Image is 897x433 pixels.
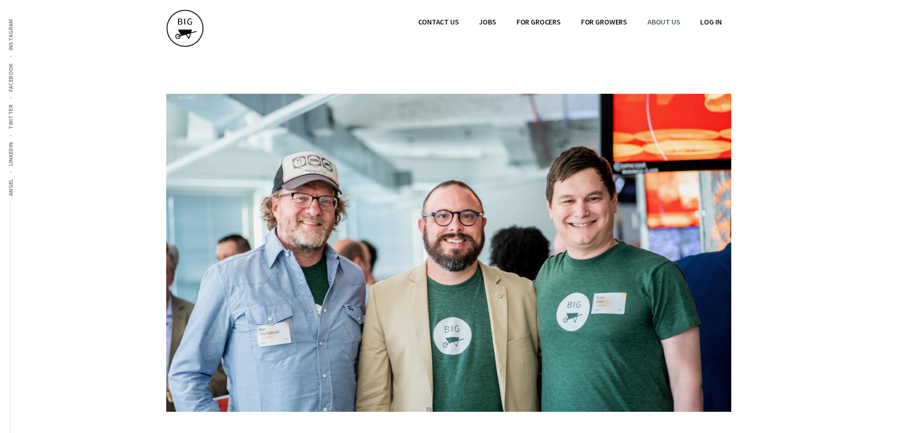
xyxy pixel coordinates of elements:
[409,9,468,34] a: CONTACT US
[7,105,14,130] span: Twitter
[691,9,731,34] a: Log In
[6,13,16,56] a: Instagram
[6,99,16,135] a: Twitter
[6,57,16,98] a: Facebook
[409,9,731,34] nav: Main
[7,142,14,166] span: LinkedIn
[6,173,16,202] a: Angel
[7,19,14,50] span: Instagram
[572,9,637,34] a: FOR GROWERS
[7,63,14,92] span: Facebook
[638,9,690,34] a: ABOUT US
[517,17,561,26] span: FOR GROCERS
[6,136,16,172] a: LinkedIn
[418,17,459,26] span: CONTACT US
[647,17,680,26] span: ABOUT US
[479,17,496,26] span: JOBS
[581,17,627,26] span: FOR GROWERS
[7,179,14,196] span: Angel
[700,17,721,26] span: Log In
[507,9,570,34] a: FOR GROCERS
[166,9,204,47] img: BIG WHEELBARROW
[469,9,505,34] a: JOBS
